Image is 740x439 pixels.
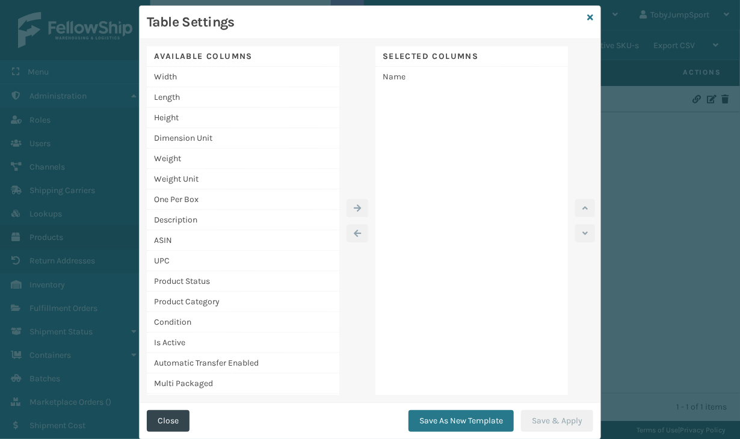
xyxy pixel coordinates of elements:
div: Condition [147,312,339,333]
div: Weight Unit [147,169,339,189]
div: Selected Columns [375,46,568,67]
div: Product Category [147,292,339,312]
h3: Table Settings [147,13,235,31]
button: Close [147,410,190,432]
div: Shippable [147,394,339,414]
div: ASIN [147,230,339,251]
div: Length [147,87,339,108]
div: Dimension Unit [147,128,339,149]
div: Available Columns [147,46,339,67]
div: Description [147,210,339,230]
div: Is Active [147,333,339,353]
div: Product Status [147,271,339,292]
button: Save & Apply [521,410,593,432]
div: UPC [147,251,339,271]
div: Name [375,67,568,87]
div: One Per Box [147,189,339,210]
div: Multi Packaged [147,373,339,394]
div: Width [147,67,339,87]
div: Automatic Transfer Enabled [147,353,339,373]
div: Weight [147,149,339,169]
button: Save As New Template [409,410,514,432]
div: Height [147,108,339,128]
